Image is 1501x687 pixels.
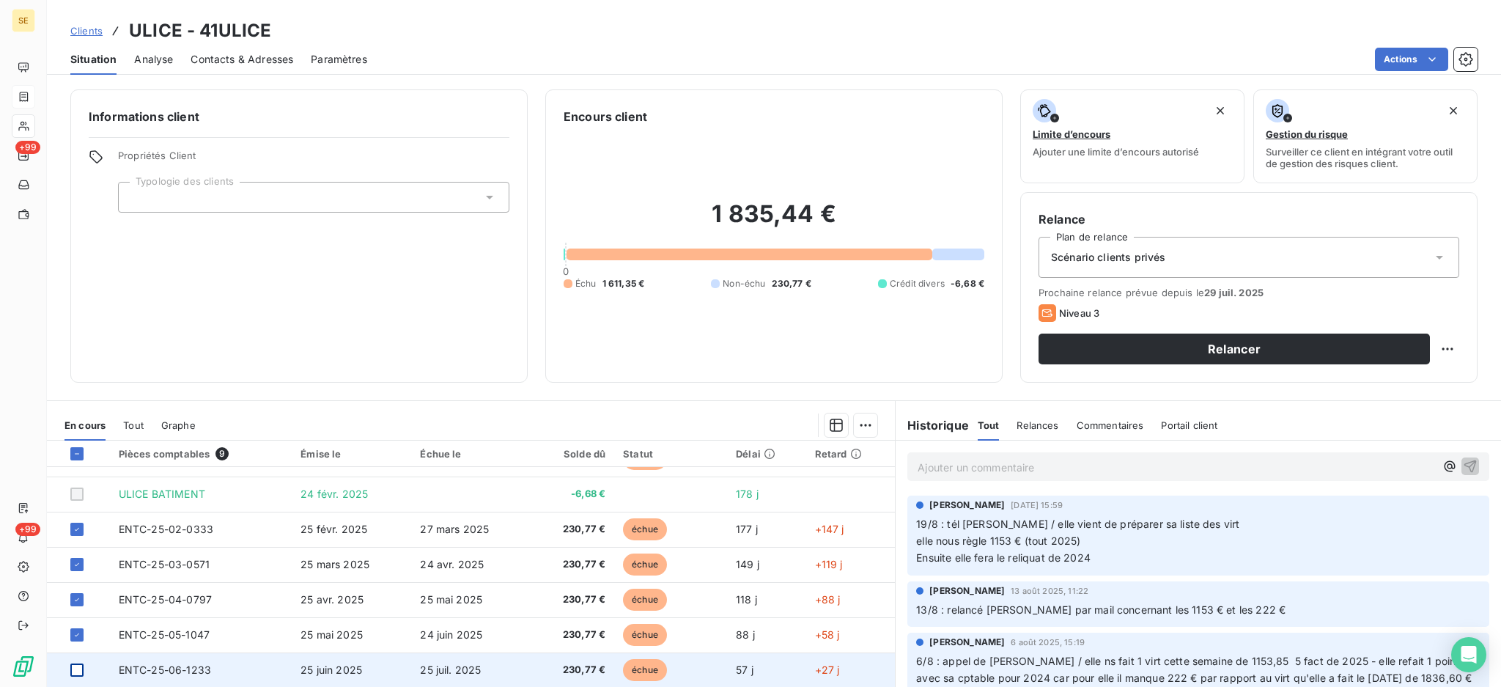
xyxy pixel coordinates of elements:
span: 230,77 € [540,592,606,607]
span: [PERSON_NAME] [929,636,1005,649]
a: +99 [12,144,34,167]
span: 19/8 : tél [PERSON_NAME] / elle vient de préparer sa liste des virt elle nous règle 1153 € (tout ... [916,518,1239,564]
span: échue [623,554,667,576]
span: 25 juin 2025 [300,664,362,676]
span: Ajouter une limite d’encours autorisé [1033,146,1199,158]
span: 230,77 € [540,522,606,537]
span: +88 j [815,593,841,606]
span: Situation [70,52,117,67]
span: ULICE BATIMENT [119,488,205,500]
span: +147 j [815,523,844,535]
div: Open Intercom Messenger [1451,637,1486,672]
span: +99 [15,141,40,154]
span: 88 j [736,628,755,641]
button: Gestion du risqueSurveiller ce client en intégrant votre outil de gestion des risques client. [1253,89,1478,183]
span: Tout [978,419,1000,431]
span: ENTC-25-06-1233 [119,664,211,676]
span: 24 févr. 2025 [300,488,368,500]
h6: Encours client [564,108,647,125]
span: [DATE] 15:59 [1011,501,1063,510]
span: +27 j [815,664,840,676]
span: Gestion du risque [1266,128,1348,140]
span: 118 j [736,593,757,606]
h3: ULICE - 41ULICE [129,18,271,44]
span: [PERSON_NAME] [929,499,1005,512]
span: 230,77 € [540,663,606,677]
span: 29 juil. 2025 [1204,287,1264,298]
span: Clients [70,25,103,37]
span: Portail client [1161,419,1217,431]
span: 13/8 : relancé [PERSON_NAME] par mail concernant les 1153 € et les 222 € [916,603,1286,616]
button: Relancer [1039,334,1430,364]
div: Délai [736,448,797,460]
span: 25 mai 2025 [420,593,482,606]
div: Pièces comptables [119,447,284,460]
span: 27 mars 2025 [420,523,489,535]
span: Contacts & Adresses [191,52,293,67]
span: Commentaires [1077,419,1144,431]
span: Graphe [161,419,196,431]
span: 1 611,35 € [602,277,645,290]
span: Relances [1017,419,1058,431]
span: +99 [15,523,40,536]
a: Clients [70,23,103,38]
div: Échue le [420,448,522,460]
h6: Historique [896,416,969,434]
span: Analyse [134,52,173,67]
span: 25 mai 2025 [300,628,363,641]
img: Logo LeanPay [12,655,35,678]
h6: Informations client [89,108,509,125]
span: 25 juil. 2025 [420,664,481,676]
span: Crédit divers [890,277,945,290]
span: 178 j [736,488,759,500]
span: 9 [215,447,229,460]
span: 24 avr. 2025 [420,558,484,570]
button: Limite d’encoursAjouter une limite d’encours autorisé [1020,89,1244,183]
span: -6,68 € [540,487,606,502]
div: Retard [815,448,887,460]
span: 25 mars 2025 [300,558,369,570]
span: 0 [563,265,569,277]
span: 13 août 2025, 11:22 [1011,587,1088,595]
span: Échu [575,277,597,290]
span: 24 juin 2025 [420,628,482,641]
span: Propriétés Client [118,150,509,170]
span: 149 j [736,558,759,570]
span: 6 août 2025, 15:19 [1011,638,1085,647]
span: échue [623,518,667,540]
span: -6,68 € [951,277,984,290]
div: Solde dû [540,448,606,460]
div: SE [12,9,35,32]
span: +58 j [815,628,840,641]
span: Prochaine relance prévue depuis le [1039,287,1459,298]
span: 230,77 € [540,628,606,642]
span: 177 j [736,523,758,535]
span: ENTC-25-04-0797 [119,593,212,606]
h6: Relance [1039,210,1459,228]
span: Paramètres [311,52,367,67]
span: ENTC-25-05-1047 [119,628,210,641]
span: Scénario clients privés [1051,250,1165,265]
span: 57 j [736,664,753,676]
span: 230,77 € [772,277,811,290]
h2: 1 835,44 € [564,199,984,243]
span: ENTC-25-03-0571 [119,558,210,570]
span: échue [623,624,667,646]
span: 230,77 € [540,557,606,572]
span: échue [623,589,667,611]
span: 25 févr. 2025 [300,523,367,535]
span: +119 j [815,558,843,570]
span: 25 avr. 2025 [300,593,364,606]
div: Émise le [300,448,402,460]
span: En cours [64,419,106,431]
span: [PERSON_NAME] [929,584,1005,598]
input: Ajouter une valeur [130,191,142,204]
button: Actions [1375,48,1448,71]
span: Non-échu [723,277,765,290]
span: échue [623,659,667,681]
span: Niveau 3 [1059,307,1099,319]
span: Surveiller ce client en intégrant votre outil de gestion des risques client. [1266,146,1465,169]
span: Limite d’encours [1033,128,1110,140]
div: Statut [623,448,718,460]
span: Tout [123,419,144,431]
